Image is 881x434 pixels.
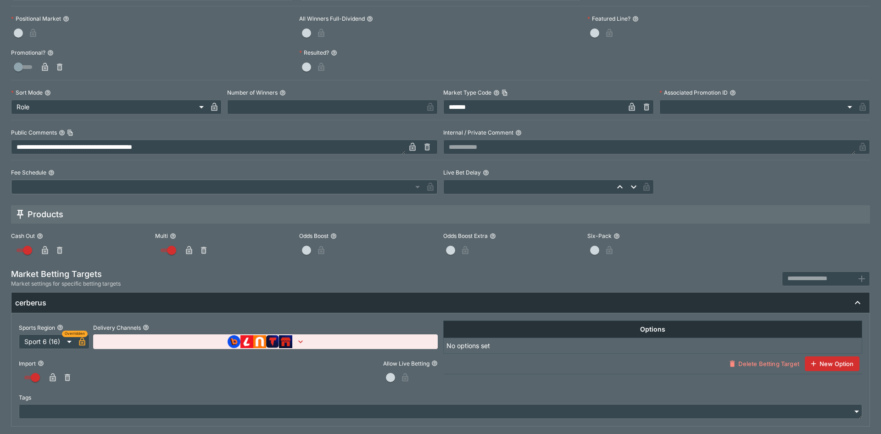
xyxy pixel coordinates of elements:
[143,324,149,331] button: Delivery Channels
[299,49,329,56] p: Resulted?
[279,90,286,96] button: Number of Winners
[240,335,253,348] img: brand
[253,335,266,348] img: brand
[67,130,73,136] button: Copy To Clipboard
[632,16,639,22] button: Featured Line?
[93,324,141,332] p: Delivery Channels
[11,169,46,176] p: Fee Schedule
[11,279,121,288] span: Market settings for specific betting targets
[443,169,481,176] p: Live Bet Delay
[19,360,36,367] p: Import
[724,356,804,371] button: Delete Betting Target
[493,90,500,96] button: Market Type CodeCopy To Clipboard
[37,233,43,239] button: Cash Out
[19,334,75,349] div: Sport 6 (16)
[444,321,862,338] th: Options
[228,335,240,348] img: brand
[11,100,207,114] div: Role
[587,15,630,23] p: Featured Line?
[383,360,429,367] p: Allow Live Betting
[65,331,85,337] span: Overridden
[11,232,35,240] p: Cash Out
[613,233,620,239] button: Six-Pack
[38,360,44,366] button: Import
[28,209,63,220] h5: Products
[266,335,279,348] img: brand
[443,232,488,240] p: Odds Boost Extra
[805,356,859,371] button: New Option
[11,269,121,279] h5: Market Betting Targets
[45,90,51,96] button: Sort Mode
[443,129,513,136] p: Internal / Private Comment
[48,169,55,176] button: Fee Schedule
[331,50,337,56] button: Resulted?
[587,232,612,240] p: Six-Pack
[11,89,43,96] p: Sort Mode
[59,130,65,136] button: Public CommentsCopy To Clipboard
[279,335,292,348] img: brand
[170,233,176,239] button: Multi
[47,50,54,56] button: Promotional?
[299,232,329,240] p: Odds Boost
[11,15,61,23] p: Positional Market
[444,338,862,354] td: No options set
[431,360,438,366] button: Allow Live Betting
[63,16,69,22] button: Positional Market
[730,90,736,96] button: Associated Promotion ID
[367,16,373,22] button: All Winners Full-Dividend
[330,233,337,239] button: Odds Boost
[57,324,63,331] button: Sports Region
[502,90,508,96] button: Copy To Clipboard
[299,15,365,23] p: All Winners Full-Dividend
[11,129,57,136] p: Public Comments
[483,169,489,176] button: Live Bet Delay
[490,233,496,239] button: Odds Boost Extra
[155,232,168,240] p: Multi
[515,130,522,136] button: Internal / Private Comment
[227,89,278,96] p: Number of Winners
[443,89,491,96] p: Market Type Code
[19,324,55,332] p: Sports Region
[11,49,45,56] p: Promotional?
[659,89,728,96] p: Associated Promotion ID
[15,298,46,308] h6: cerberus
[19,394,31,401] p: Tags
